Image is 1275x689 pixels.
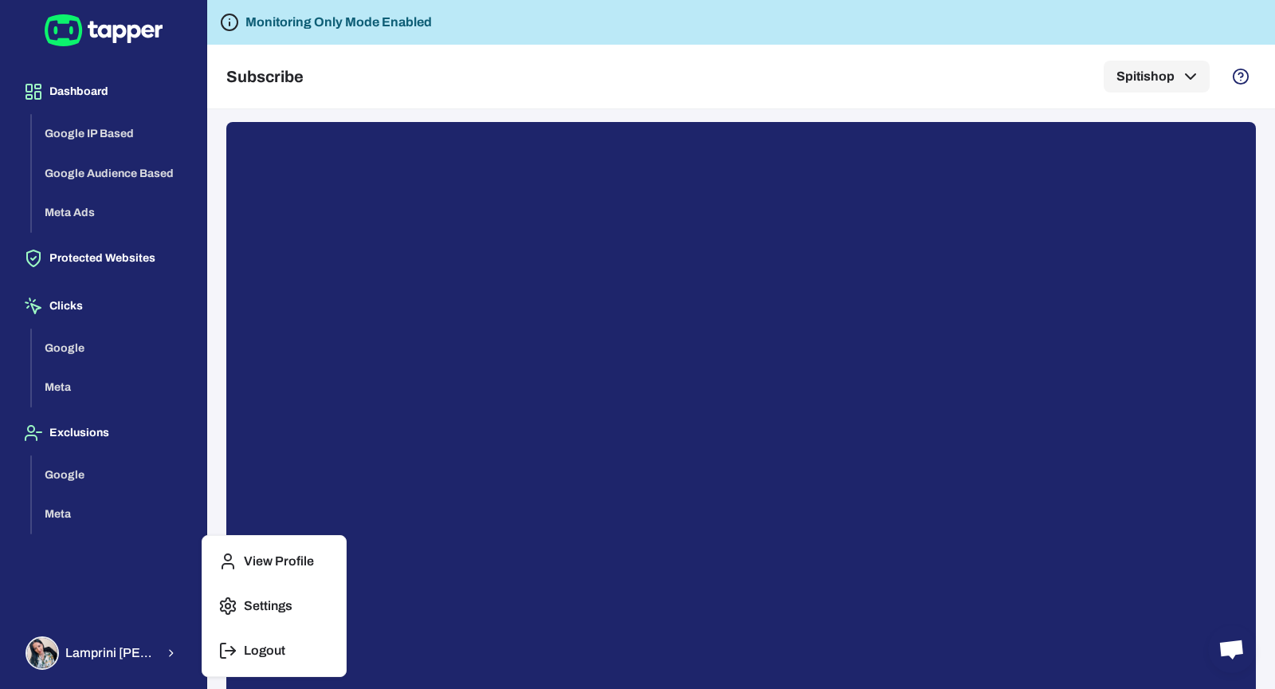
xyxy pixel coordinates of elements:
button: View Profile [209,542,339,581]
button: Settings [209,587,339,625]
p: Settings [244,598,292,614]
p: View Profile [244,553,314,569]
div: Open chat [1208,625,1256,673]
p: Logout [244,643,285,659]
button: Logout [209,632,339,670]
